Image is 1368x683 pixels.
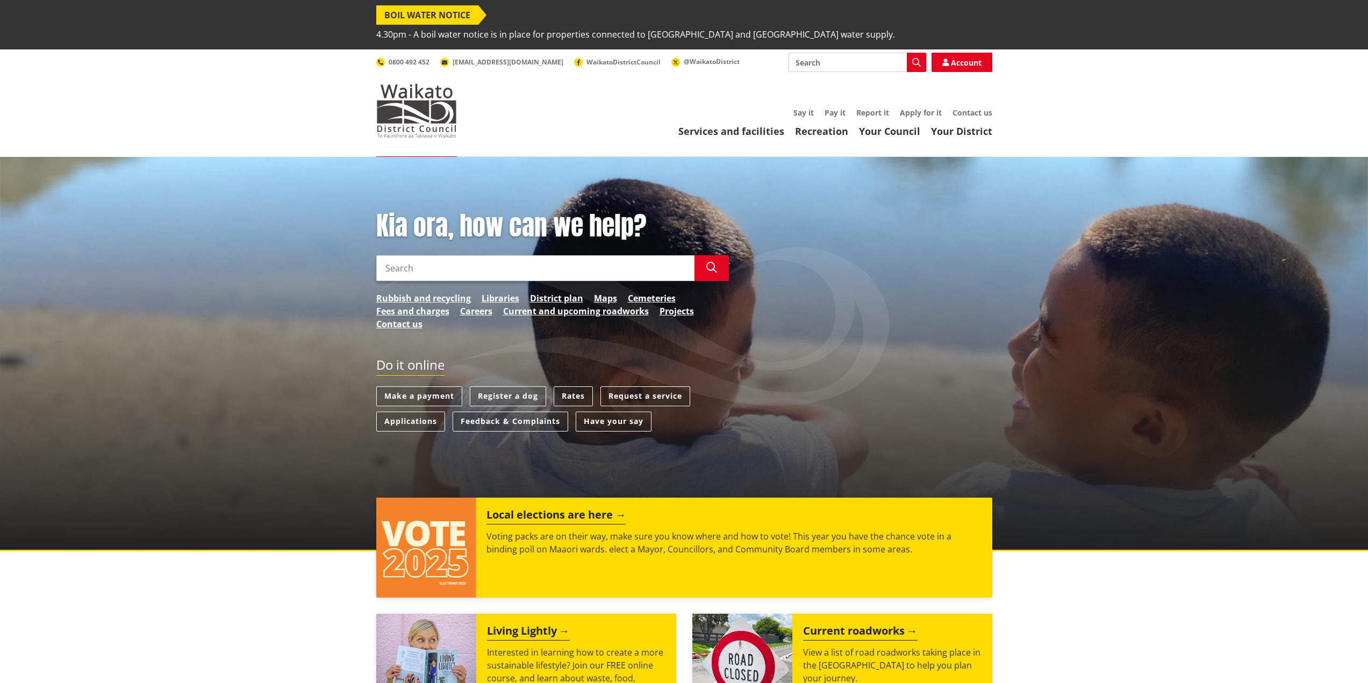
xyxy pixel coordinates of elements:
[376,305,449,318] a: Fees and charges
[900,107,942,118] a: Apply for it
[376,84,457,138] img: Waikato District Council - Te Kaunihera aa Takiwaa o Waikato
[660,305,694,318] a: Projects
[376,255,694,281] input: Search input
[376,211,729,242] h1: Kia ora, how can we help?
[389,57,429,67] span: 0800 492 452
[628,292,676,305] a: Cemeteries
[932,53,992,72] a: Account
[460,305,492,318] a: Careers
[376,5,478,25] span: BOIL WATER NOTICE
[856,107,889,118] a: Report it
[376,498,476,598] img: Vote 2025
[486,530,981,556] p: Voting packs are on their way, make sure you know where and how to vote! This year you have the c...
[671,57,740,66] a: @WaikatoDistrict
[803,624,918,641] h2: Current roadworks
[503,305,649,318] a: Current and upcoming roadworks
[376,412,445,432] a: Applications
[453,412,568,432] a: Feedback & Complaints
[470,386,546,406] a: Register a dog
[793,107,814,118] a: Say it
[931,125,992,138] a: Your District
[376,386,462,406] a: Make a payment
[594,292,617,305] a: Maps
[486,508,626,524] h2: Local elections are here
[376,57,429,67] a: 0800 492 452
[825,107,846,118] a: Pay it
[376,318,422,330] a: Contact us
[530,292,583,305] a: District plan
[586,57,661,67] span: WaikatoDistrictCouncil
[487,624,570,641] h2: Living Lightly
[376,292,471,305] a: Rubbish and recycling
[795,125,848,138] a: Recreation
[376,25,895,44] span: 4.30pm - A boil water notice is in place for properties connected to [GEOGRAPHIC_DATA] and [GEOGR...
[576,412,651,432] a: Have your say
[574,57,661,67] a: WaikatoDistrictCouncil
[440,57,563,67] a: [EMAIL_ADDRESS][DOMAIN_NAME]
[376,498,992,598] a: Local elections are here Voting packs are on their way, make sure you know where and how to vote!...
[684,57,740,66] span: @WaikatoDistrict
[859,125,920,138] a: Your Council
[482,292,519,305] a: Libraries
[789,53,926,72] input: Search input
[952,107,992,118] a: Contact us
[600,386,690,406] a: Request a service
[376,357,445,376] h2: Do it online
[453,57,563,67] span: [EMAIL_ADDRESS][DOMAIN_NAME]
[554,386,593,406] a: Rates
[678,125,784,138] a: Services and facilities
